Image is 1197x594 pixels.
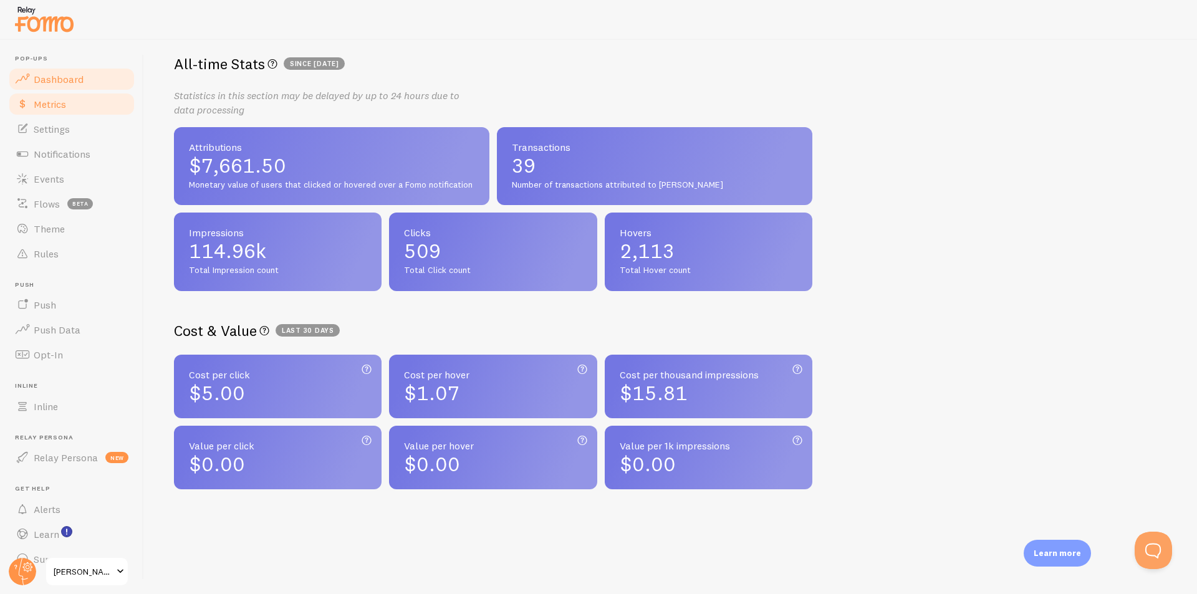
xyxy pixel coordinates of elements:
span: Notifications [34,148,90,160]
a: Dashboard [7,67,136,92]
span: Attributions [189,142,474,152]
img: fomo-relay-logo-orange.svg [13,3,75,35]
span: $0.00 [620,452,676,476]
span: Opt-In [34,348,63,361]
span: Cost per thousand impressions [620,370,797,380]
a: Relay Persona new [7,445,136,470]
span: Monetary value of users that clicked or hovered over a Fomo notification [189,180,474,191]
span: Relay Persona [34,451,98,464]
span: Metrics [34,98,66,110]
a: Learn [7,522,136,547]
div: Learn more [1024,540,1091,567]
span: Learn [34,528,59,540]
span: Support [34,553,70,565]
a: Rules [7,241,136,266]
a: Events [7,166,136,191]
h2: Cost & Value [174,321,812,340]
span: [PERSON_NAME] [54,564,113,579]
a: Opt-In [7,342,136,367]
span: Value per 1k impressions [620,441,797,451]
span: Hovers [620,228,797,237]
span: Push Data [34,323,80,336]
span: $7,661.50 [189,156,474,176]
a: Notifications [7,141,136,166]
span: $15.81 [620,381,688,405]
a: Push [7,292,136,317]
span: Push [15,281,136,289]
span: Rules [34,247,59,260]
span: Alerts [34,503,60,515]
a: Inline [7,394,136,419]
span: $0.00 [404,452,460,476]
a: [PERSON_NAME] [45,557,129,587]
p: Learn more [1034,547,1081,559]
span: Total Hover count [620,265,797,276]
span: Inline [34,400,58,413]
a: Metrics [7,92,136,117]
span: beta [67,198,93,209]
span: $1.07 [404,381,459,405]
iframe: Help Scout Beacon - Open [1135,532,1172,569]
span: Total Impression count [189,265,367,276]
span: Total Click count [404,265,582,276]
span: 114.96k [189,241,367,261]
a: Alerts [7,497,136,522]
a: Flows beta [7,191,136,216]
span: $5.00 [189,381,245,405]
span: Dashboard [34,73,84,85]
span: new [105,452,128,463]
a: Support [7,547,136,572]
span: Impressions [189,228,367,237]
span: Flows [34,198,60,210]
svg: <p>Watch New Feature Tutorials!</p> [61,526,72,537]
span: Inline [15,382,136,390]
span: Cost per click [189,370,367,380]
a: Theme [7,216,136,241]
span: Number of transactions attributed to [PERSON_NAME] [512,180,797,191]
i: Statistics in this section may be delayed by up to 24 hours due to data processing [174,89,459,116]
a: Settings [7,117,136,141]
span: 2,113 [620,241,797,261]
span: Theme [34,223,65,235]
span: 39 [512,156,797,176]
a: Push Data [7,317,136,342]
span: Settings [34,123,70,135]
span: 509 [404,241,582,261]
span: Last 30 days [276,324,340,337]
span: since [DATE] [284,57,345,70]
h2: All-time Stats [174,54,812,74]
span: Transactions [512,142,797,152]
span: Get Help [15,485,136,493]
span: Pop-ups [15,55,136,63]
span: Clicks [404,228,582,237]
span: Value per hover [404,441,582,451]
span: $0.00 [189,452,245,476]
span: Push [34,299,56,311]
span: Events [34,173,64,185]
span: Value per click [189,441,367,451]
span: Cost per hover [404,370,582,380]
span: Relay Persona [15,434,136,442]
